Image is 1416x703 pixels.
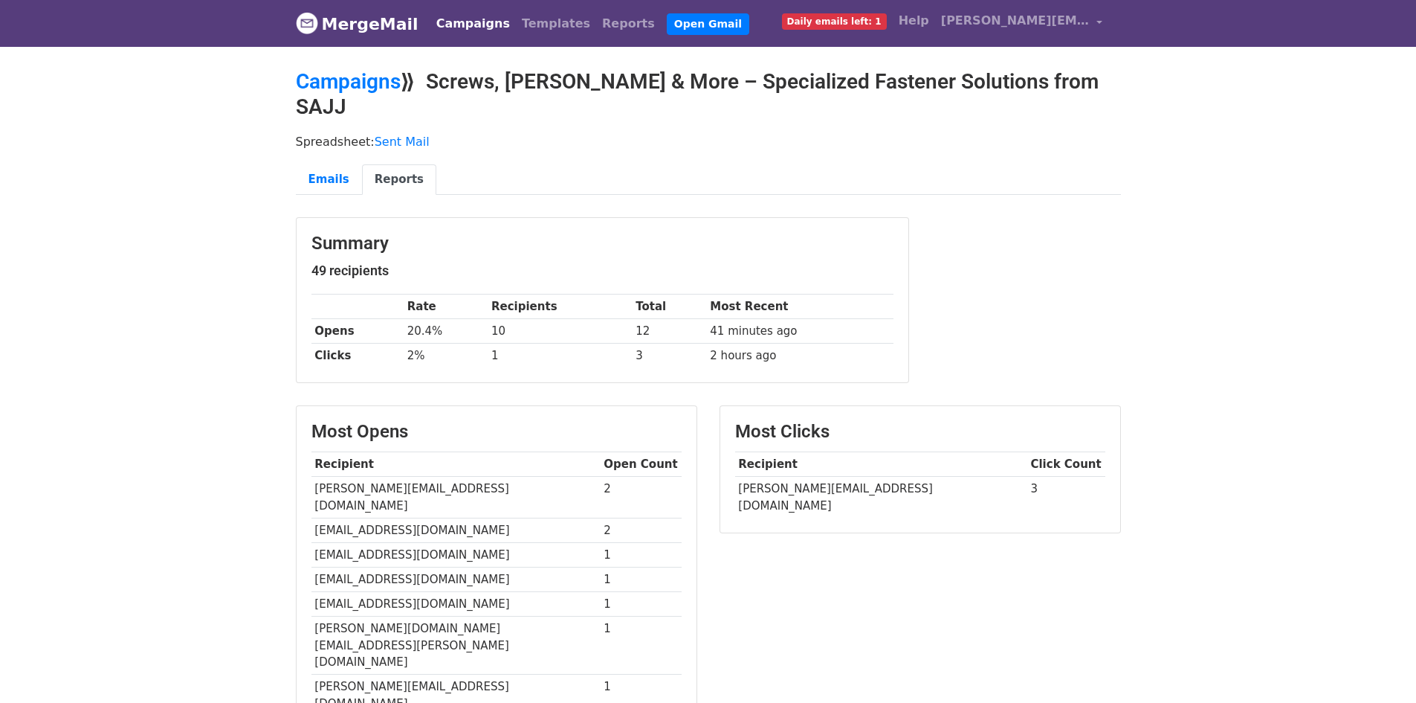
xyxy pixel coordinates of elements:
[311,452,601,477] th: Recipient
[782,13,887,30] span: Daily emails left: 1
[632,319,706,344] td: 12
[311,617,601,675] td: [PERSON_NAME][DOMAIN_NAME][EMAIL_ADDRESS][PERSON_NAME][DOMAIN_NAME]
[296,164,362,195] a: Emails
[311,518,601,542] td: [EMAIL_ADDRESS][DOMAIN_NAME]
[707,295,893,319] th: Most Recent
[601,542,682,567] td: 1
[404,344,488,368] td: 2%
[296,12,318,34] img: MergeMail logo
[601,592,682,617] td: 1
[404,319,488,344] td: 20.4%
[311,568,601,592] td: [EMAIL_ADDRESS][DOMAIN_NAME]
[735,477,1027,518] td: [PERSON_NAME][EMAIL_ADDRESS][DOMAIN_NAME]
[311,344,404,368] th: Clicks
[375,135,430,149] a: Sent Mail
[601,568,682,592] td: 1
[488,295,632,319] th: Recipients
[296,8,418,39] a: MergeMail
[430,9,516,39] a: Campaigns
[311,477,601,519] td: [PERSON_NAME][EMAIL_ADDRESS][DOMAIN_NAME]
[311,542,601,567] td: [EMAIL_ADDRESS][DOMAIN_NAME]
[1027,477,1105,518] td: 3
[311,319,404,344] th: Opens
[296,134,1121,150] p: Spreadsheet:
[311,421,682,443] h3: Most Opens
[667,13,749,35] a: Open Gmail
[1027,452,1105,477] th: Click Count
[707,319,893,344] td: 41 minutes ago
[596,9,661,39] a: Reports
[601,477,682,519] td: 2
[735,421,1105,443] h3: Most Clicks
[311,263,893,279] h5: 49 recipients
[311,233,893,254] h3: Summary
[632,295,706,319] th: Total
[488,344,632,368] td: 1
[404,295,488,319] th: Rate
[516,9,596,39] a: Templates
[311,592,601,617] td: [EMAIL_ADDRESS][DOMAIN_NAME]
[707,344,893,368] td: 2 hours ago
[362,164,436,195] a: Reports
[893,6,935,36] a: Help
[735,452,1027,477] th: Recipient
[941,12,1090,30] span: [PERSON_NAME][EMAIL_ADDRESS][DOMAIN_NAME]
[488,319,632,344] td: 10
[296,69,1121,119] h2: ⟫ Screws, [PERSON_NAME] & More – Specialized Fastener Solutions from SAJJ
[935,6,1109,41] a: [PERSON_NAME][EMAIL_ADDRESS][DOMAIN_NAME]
[601,518,682,542] td: 2
[601,452,682,477] th: Open Count
[296,69,401,94] a: Campaigns
[632,344,706,368] td: 3
[776,6,893,36] a: Daily emails left: 1
[601,617,682,675] td: 1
